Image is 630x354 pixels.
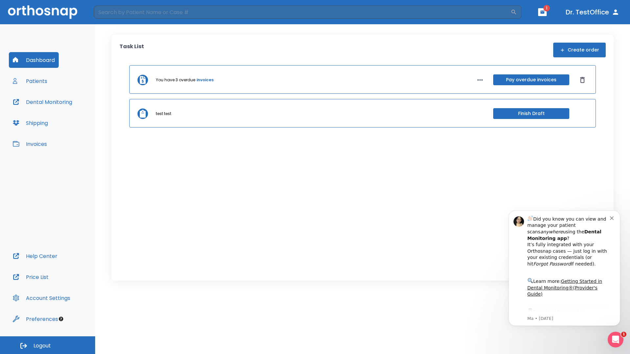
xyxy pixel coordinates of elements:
[9,311,62,327] button: Preferences
[9,115,52,131] button: Shipping
[608,332,623,347] iframe: Intercom live chat
[553,43,606,57] button: Create order
[8,5,77,19] img: Orthosnap
[58,316,64,322] div: Tooltip anchor
[29,108,87,120] a: App Store
[29,107,111,140] div: Download the app: | ​ Let us know if you need help getting started!
[197,77,214,83] a: invoices
[119,43,144,57] p: Task List
[493,74,569,85] button: Pay overdue invoices
[493,108,569,119] button: Finish Draft
[499,201,630,336] iframe: Intercom notifications message
[563,6,622,18] button: Dr. TestOffice
[29,115,111,121] p: Message from Ma, sent 1w ago
[156,77,195,83] p: You have 3 overdue
[9,290,74,306] button: Account Settings
[33,342,51,349] span: Logout
[9,73,51,89] button: Patients
[9,248,61,264] button: Help Center
[577,75,588,85] button: Dismiss
[9,136,51,152] button: Invoices
[543,5,550,11] span: 1
[94,6,511,19] input: Search by Patient Name or Case #
[156,111,171,117] p: test test
[111,14,116,19] button: Dismiss notification
[621,332,626,337] span: 1
[9,52,59,68] button: Dashboard
[9,269,52,285] button: Price List
[9,94,76,110] button: Dental Monitoring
